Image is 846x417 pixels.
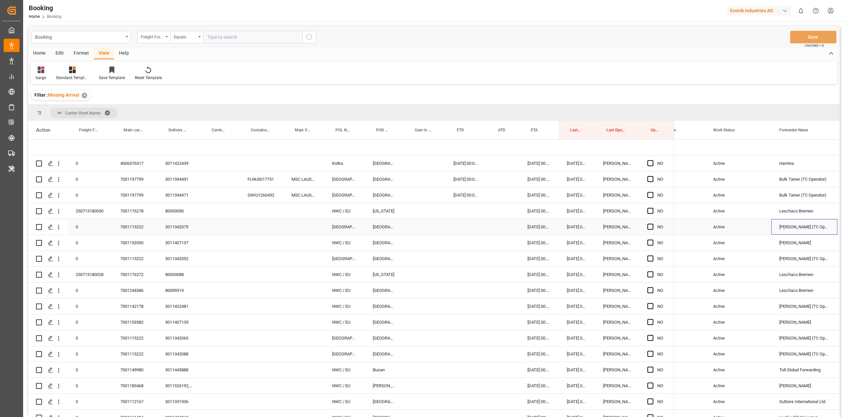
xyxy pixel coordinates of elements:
[595,187,639,203] div: [PERSON_NAME]
[112,394,157,409] div: 7001112167
[365,235,404,251] div: [GEOGRAPHIC_DATA]
[376,128,390,132] span: POD Name
[112,235,157,251] div: 7001153590
[28,299,674,314] div: Press SPACE to select this row.
[112,378,157,394] div: 7001183468
[595,362,639,378] div: [PERSON_NAME]
[657,362,666,378] div: NO
[445,156,487,171] div: [DATE] 00:00:00
[157,346,200,362] div: 3011342088
[595,156,639,171] div: [PERSON_NAME]
[114,48,134,59] div: Help
[559,267,595,282] div: [DATE] 04:44:26
[94,48,114,59] div: View
[324,378,365,394] div: NWC / EU
[727,4,793,17] button: Evonik Industries AG
[713,128,735,132] span: Work Status
[65,111,100,116] span: Carrier Short Name
[457,128,464,132] span: ETD
[28,140,674,156] div: Press SPACE to select this row.
[56,75,89,81] div: Standard Templates
[112,171,157,187] div: 7001197799
[36,127,50,133] div: Action
[79,128,98,132] span: Freight Forwarder's Reference No.
[559,362,595,378] div: [DATE] 04:44:26
[157,219,200,235] div: 3011342079
[779,128,808,132] span: Forwarder Name
[657,331,666,346] div: NO
[29,3,61,13] div: Booking
[170,31,203,43] button: open menu
[519,283,559,298] div: [DATE] 00:00:00
[28,203,674,219] div: Press SPACE to select this row.
[157,235,200,251] div: 3011407137
[335,128,351,132] span: POL Name
[28,267,674,283] div: Press SPACE to select this row.
[324,394,365,409] div: NWC / EU
[771,314,837,330] div: [PERSON_NAME]
[595,203,639,219] div: [PERSON_NAME]
[365,346,404,362] div: [GEOGRAPHIC_DATA]
[519,346,559,362] div: [DATE] 00:00:00
[705,171,771,187] div: Active
[68,346,112,362] div: 0
[705,267,771,282] div: Active
[365,362,404,378] div: Busan
[157,203,200,219] div: 80093090
[28,48,51,59] div: Home
[771,251,837,266] div: [PERSON_NAME] (TC Operator)
[519,267,559,282] div: [DATE] 00:00:00
[112,314,157,330] div: 7001153582
[324,362,365,378] div: NWC / EU
[595,219,639,235] div: [PERSON_NAME]
[657,378,666,394] div: NO
[657,156,666,171] div: NO
[498,128,505,132] span: ATD
[705,283,771,298] div: Active
[657,267,666,282] div: NO
[324,299,365,314] div: NWC / EU
[112,219,157,235] div: 7001115222
[68,156,112,171] div: 0
[519,187,559,203] div: [DATE] 00:00:00
[365,299,404,314] div: [GEOGRAPHIC_DATA]
[771,283,837,298] div: Leschaco Bremen
[28,156,674,171] div: Press SPACE to select this row.
[705,362,771,378] div: Active
[559,283,595,298] div: [DATE] 04:44:26
[157,171,200,187] div: 3011594491
[157,283,200,298] div: 80099519
[324,219,365,235] div: [GEOGRAPHIC_DATA]
[657,204,666,219] div: NO
[99,75,125,81] div: Save Template
[28,219,674,235] div: Press SPACE to select this row.
[793,3,808,18] button: show 0 new notifications
[112,283,157,298] div: 7001244386
[28,362,674,378] div: Press SPACE to select this row.
[771,346,837,362] div: [PERSON_NAME] (TC Operator)
[595,235,639,251] div: [PERSON_NAME]
[29,14,40,19] a: Home
[69,48,94,59] div: Format
[112,203,157,219] div: 7001176278
[157,267,200,282] div: 80093088
[157,187,200,203] div: 3011594471
[705,394,771,409] div: Active
[771,219,837,235] div: [PERSON_NAME] (TC Operator)
[570,128,581,132] span: Last Opened Date
[135,75,162,81] div: Reset Template
[365,267,404,282] div: [US_STATE]
[805,43,824,48] span: Ctrl/CMD + S
[324,156,365,171] div: Kotka
[705,330,771,346] div: Active
[34,92,48,98] span: Filter :
[157,394,200,409] div: 3011331936
[519,171,559,187] div: [DATE] 00:00:00
[251,128,270,132] span: Container No.
[240,171,284,187] div: FLNU5017731
[28,330,674,346] div: Press SPACE to select this row.
[365,219,404,235] div: [GEOGRAPHIC_DATA]
[519,394,559,409] div: [DATE] 00:00:00
[28,235,674,251] div: Press SPACE to select this row.
[68,362,112,378] div: 0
